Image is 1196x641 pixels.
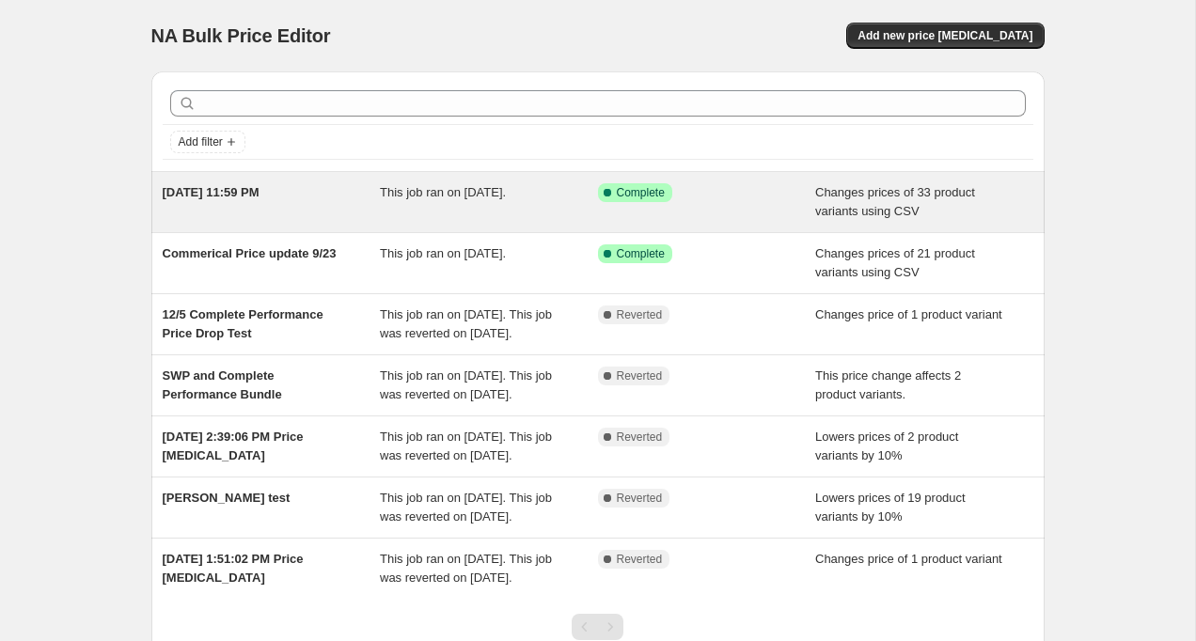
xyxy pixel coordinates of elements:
[380,307,552,340] span: This job ran on [DATE]. This job was reverted on [DATE].
[815,430,958,462] span: Lowers prices of 2 product variants by 10%
[163,430,304,462] span: [DATE] 2:39:06 PM Price [MEDICAL_DATA]
[380,246,506,260] span: This job ran on [DATE].
[380,491,552,524] span: This job ran on [DATE]. This job was reverted on [DATE].
[815,491,966,524] span: Lowers prices of 19 product variants by 10%
[815,552,1002,566] span: Changes price of 1 product variant
[846,23,1044,49] button: Add new price [MEDICAL_DATA]
[163,246,337,260] span: Commerical Price update 9/23
[572,614,623,640] nav: Pagination
[380,185,506,199] span: This job ran on [DATE].
[815,307,1002,321] span: Changes price of 1 product variant
[617,552,663,567] span: Reverted
[617,430,663,445] span: Reverted
[380,552,552,585] span: This job ran on [DATE]. This job was reverted on [DATE].
[163,491,291,505] span: [PERSON_NAME] test
[617,185,665,200] span: Complete
[380,430,552,462] span: This job ran on [DATE]. This job was reverted on [DATE].
[380,368,552,401] span: This job ran on [DATE]. This job was reverted on [DATE].
[617,491,663,506] span: Reverted
[815,185,975,218] span: Changes prices of 33 product variants using CSV
[170,131,245,153] button: Add filter
[815,368,961,401] span: This price change affects 2 product variants.
[617,246,665,261] span: Complete
[179,134,223,149] span: Add filter
[163,307,323,340] span: 12/5 Complete Performance Price Drop Test
[163,185,260,199] span: [DATE] 11:59 PM
[815,246,975,279] span: Changes prices of 21 product variants using CSV
[858,28,1032,43] span: Add new price [MEDICAL_DATA]
[617,307,663,322] span: Reverted
[163,552,304,585] span: [DATE] 1:51:02 PM Price [MEDICAL_DATA]
[163,368,282,401] span: SWP and Complete Performance Bundle
[151,25,331,46] span: NA Bulk Price Editor
[617,368,663,383] span: Reverted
